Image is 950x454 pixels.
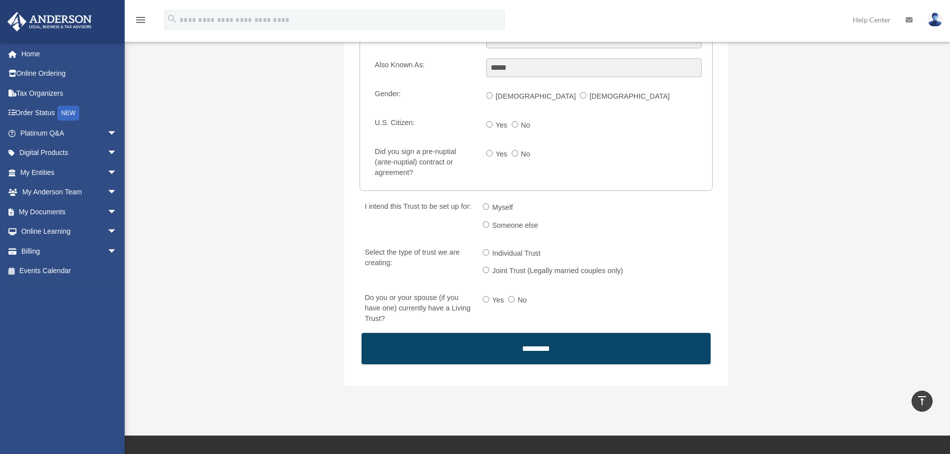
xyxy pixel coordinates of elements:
[7,222,132,242] a: Online Learningarrow_drop_down
[135,17,147,26] a: menu
[489,200,517,216] label: Myself
[7,162,132,182] a: My Entitiesarrow_drop_down
[57,106,79,121] div: NEW
[518,118,535,134] label: No
[371,116,478,135] label: U.S. Citizen:
[7,143,132,163] a: Digital Productsarrow_drop_down
[7,83,132,103] a: Tax Organizers
[135,14,147,26] i: menu
[493,118,512,134] label: Yes
[912,391,933,412] a: vertical_align_top
[107,182,127,203] span: arrow_drop_down
[107,162,127,183] span: arrow_drop_down
[7,261,132,281] a: Events Calendar
[493,89,580,105] label: [DEMOGRAPHIC_DATA]
[107,123,127,144] span: arrow_drop_down
[489,293,508,308] label: Yes
[7,241,132,261] a: Billingarrow_drop_down
[7,44,132,64] a: Home
[928,12,943,27] img: User Pic
[518,147,535,162] label: No
[371,87,478,106] label: Gender:
[7,103,132,124] a: Order StatusNEW
[489,246,545,262] label: Individual Trust
[515,293,531,308] label: No
[586,89,674,105] label: [DEMOGRAPHIC_DATA]
[916,395,928,407] i: vertical_align_top
[7,123,132,143] a: Platinum Q&Aarrow_drop_down
[371,145,478,180] label: Did you sign a pre-nuptial (ante-nuptial) contract or agreement?
[361,200,475,235] label: I intend this Trust to be set up for:
[371,58,478,77] label: Also Known As:
[361,291,475,326] label: Do you or your spouse (if you have one) currently have a Living Trust?
[489,263,627,279] label: Joint Trust (Legally married couples only)
[7,202,132,222] a: My Documentsarrow_drop_down
[4,12,95,31] img: Anderson Advisors Platinum Portal
[7,64,132,84] a: Online Ordering
[107,143,127,163] span: arrow_drop_down
[167,13,178,24] i: search
[107,202,127,222] span: arrow_drop_down
[107,241,127,262] span: arrow_drop_down
[489,218,542,234] label: Someone else
[493,147,512,162] label: Yes
[361,246,475,281] label: Select the type of trust we are creating:
[107,222,127,242] span: arrow_drop_down
[7,182,132,202] a: My Anderson Teamarrow_drop_down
